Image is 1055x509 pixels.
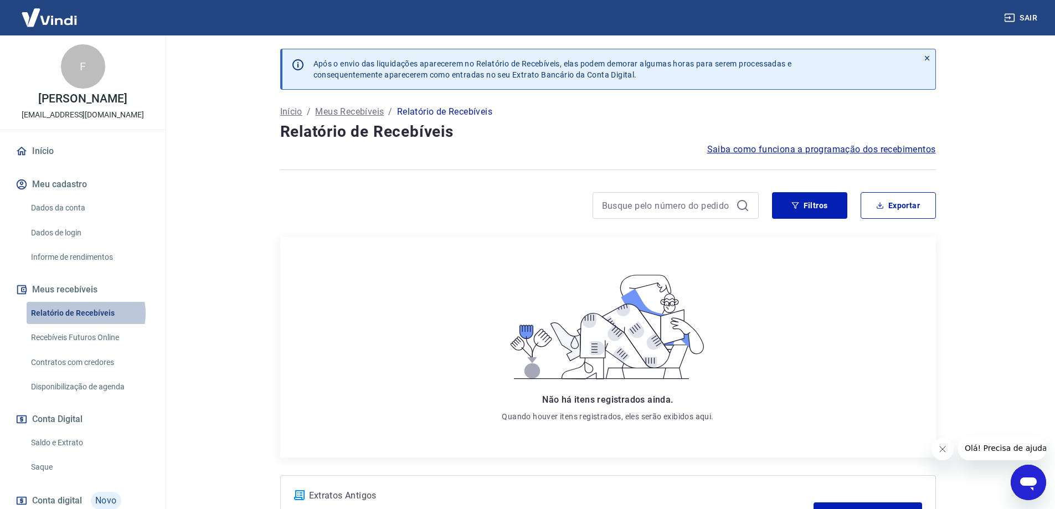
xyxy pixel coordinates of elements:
[307,105,311,119] p: /
[27,456,152,479] a: Saque
[13,407,152,431] button: Conta Digital
[1002,8,1042,28] button: Sair
[27,431,152,454] a: Saldo e Extrato
[13,139,152,163] a: Início
[294,490,305,500] img: ícone
[772,192,847,219] button: Filtros
[27,197,152,219] a: Dados da conta
[1011,465,1046,500] iframe: Botão para abrir a janela de mensagens
[27,351,152,374] a: Contratos com credores
[13,1,85,34] img: Vindi
[27,326,152,349] a: Recebíveis Futuros Online
[38,93,127,105] p: [PERSON_NAME]
[27,376,152,398] a: Disponibilização de agenda
[61,44,105,89] div: F
[958,436,1046,460] iframe: Mensagem da empresa
[32,493,82,508] span: Conta digital
[27,246,152,269] a: Informe de rendimentos
[27,302,152,325] a: Relatório de Recebíveis
[13,172,152,197] button: Meu cadastro
[7,8,93,17] span: Olá! Precisa de ajuda?
[602,197,732,214] input: Busque pelo número do pedido
[315,105,384,119] a: Meus Recebíveis
[861,192,936,219] button: Exportar
[313,58,792,80] p: Após o envio das liquidações aparecerem no Relatório de Recebíveis, elas podem demorar algumas ho...
[27,222,152,244] a: Dados de login
[309,489,814,502] p: Extratos Antigos
[502,411,713,422] p: Quando houver itens registrados, eles serão exibidos aqui.
[13,277,152,302] button: Meus recebíveis
[280,121,936,143] h4: Relatório de Recebíveis
[388,105,392,119] p: /
[22,109,144,121] p: [EMAIL_ADDRESS][DOMAIN_NAME]
[932,438,954,460] iframe: Fechar mensagem
[280,105,302,119] a: Início
[542,394,673,405] span: Não há itens registrados ainda.
[707,143,936,156] a: Saiba como funciona a programação dos recebimentos
[397,105,492,119] p: Relatório de Recebíveis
